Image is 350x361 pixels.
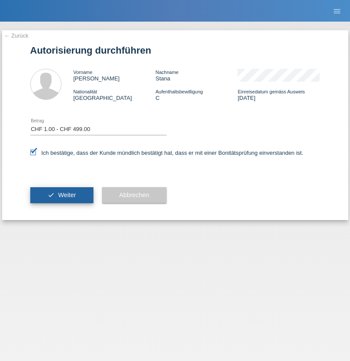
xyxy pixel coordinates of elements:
[119,192,149,198] span: Abbrechen
[30,45,320,56] h1: Autorisierung durchführen
[74,70,93,75] span: Vorname
[155,89,202,94] span: Aufenthaltsbewilligung
[102,187,167,204] button: Abbrechen
[74,69,156,82] div: [PERSON_NAME]
[4,32,29,39] a: ← Zurück
[155,69,238,82] div: Stana
[58,192,76,198] span: Weiter
[328,8,346,13] a: menu
[74,89,97,94] span: Nationalität
[30,187,93,204] button: check Weiter
[155,88,238,101] div: C
[74,88,156,101] div: [GEOGRAPHIC_DATA]
[238,88,320,101] div: [DATE]
[155,70,178,75] span: Nachname
[333,7,341,16] i: menu
[48,192,55,198] i: check
[30,150,304,156] label: Ich bestätige, dass der Kunde mündlich bestätigt hat, dass er mit einer Bonitätsprüfung einversta...
[238,89,305,94] span: Einreisedatum gemäss Ausweis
